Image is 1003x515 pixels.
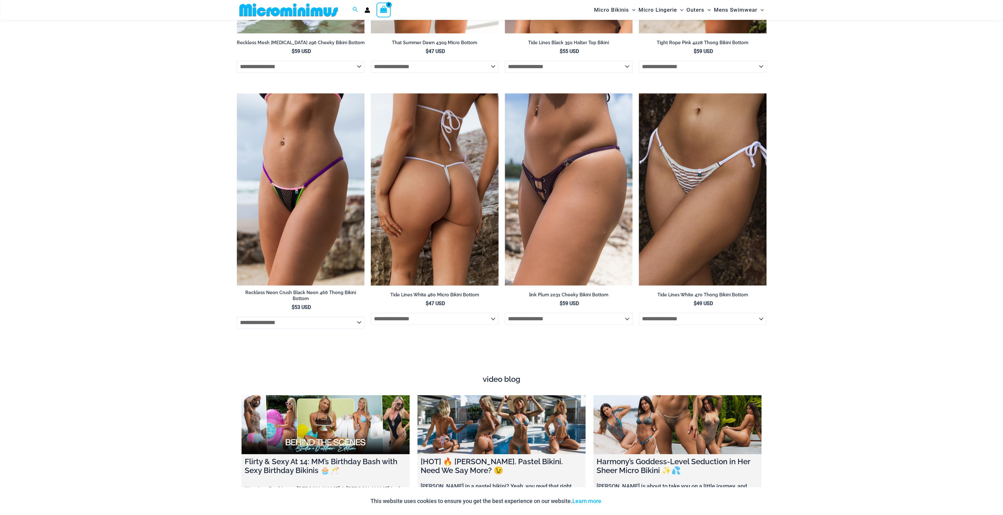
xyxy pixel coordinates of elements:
[371,292,499,298] h2: Tide Lines White 480 Micro Bikini Bottom
[292,304,311,310] bdi: 53 USD
[714,2,757,18] span: Mens Swimwear
[371,40,499,46] h2: That Summer Dawn 4309 Micro Bottom
[560,48,563,54] span: $
[560,300,579,306] bdi: 59 USD
[592,1,767,19] nav: Site Navigation
[639,93,767,285] a: Tide Lines White 470 Thong 01Tide Lines White 470 Thong 02Tide Lines White 470 Thong 02
[371,292,499,300] a: Tide Lines White 480 Micro Bikini Bottom
[292,304,294,310] span: $
[694,48,697,54] span: $
[694,48,713,54] bdi: 59 USD
[639,40,767,46] h2: Tight Rope Pink 4228 Thong Bikini Bottom
[371,93,499,285] img: Tide Lines White 480 Micro 02
[694,300,713,306] bdi: 49 USD
[371,40,499,48] a: That Summer Dawn 4309 Micro Bottom
[237,93,364,285] img: Reckless Neon Crush Black Neon 466 Thong 01
[606,494,633,509] button: Accept
[629,2,635,18] span: Menu Toggle
[639,292,767,298] h2: Tide Lines White 470 Thong Bikini Bottom
[677,2,683,18] span: Menu Toggle
[639,93,767,285] img: Tide Lines White 470 Thong 01
[426,300,445,306] bdi: 47 USD
[376,3,391,17] a: View Shopping Cart, empty
[597,457,758,476] h4: Harmony’s Goddess-Level Seduction in Her Sheer Micro Bikini ✨💦
[505,93,633,285] img: Link Plum 2031 Cheeky 03
[572,498,601,504] a: Learn more
[592,2,637,18] a: Micro BikinisMenu ToggleMenu Toggle
[364,7,370,13] a: Account icon link
[694,300,697,306] span: $
[371,93,499,285] a: Tide Lines White 480 Micro 01Tide Lines White 480 Micro 02Tide Lines White 480 Micro 02
[292,48,294,54] span: $
[594,2,629,18] span: Micro Bikinis
[505,40,633,48] a: Tide Lines Black 350 Halter Top Bikini
[237,40,364,46] h2: Reckless Mesh [MEDICAL_DATA] 296 Cheeky Bikini Bottom
[637,2,685,18] a: Micro LingerieMenu ToggleMenu Toggle
[639,292,767,300] a: Tide Lines White 470 Thong Bikini Bottom
[704,2,711,18] span: Menu Toggle
[242,375,762,384] h4: video blog
[237,290,364,301] h2: Reckless Neon Crush Black Neon 466 Thong Bikini Bottom
[245,457,406,476] h4: Flirty & Sexy At 14: MM’s Birthday Bash with Sexy Birthday Bikinis 🧁🥂
[421,457,582,476] h4: [HOT] 🔥 [PERSON_NAME]. Pastel Bikini. Need We Say More? 😉
[237,93,364,285] a: Reckless Neon Crush Black Neon 466 Thong 01Reckless Neon Crush Black Neon 466 Thong 03Reckless Ne...
[237,40,364,48] a: Reckless Mesh [MEDICAL_DATA] 296 Cheeky Bikini Bottom
[639,2,677,18] span: Micro Lingerie
[712,2,765,18] a: Mens SwimwearMenu ToggleMenu Toggle
[237,3,341,17] img: MM SHOP LOGO FLAT
[639,40,767,48] a: Tight Rope Pink 4228 Thong Bikini Bottom
[686,2,704,18] span: Outers
[560,48,579,54] bdi: 55 USD
[560,300,563,306] span: $
[426,300,429,306] span: $
[757,2,764,18] span: Menu Toggle
[353,6,358,14] a: Search icon link
[505,292,633,298] h2: link Plum 2031 Cheeky Bikini Bottom
[505,40,633,46] h2: Tide Lines Black 350 Halter Top Bikini
[505,93,633,285] a: Link Plum 2031 Cheeky 03Link Plum 2031 Cheeky 04Link Plum 2031 Cheeky 04
[237,290,364,304] a: Reckless Neon Crush Black Neon 466 Thong Bikini Bottom
[426,48,445,54] bdi: 47 USD
[505,292,633,300] a: link Plum 2031 Cheeky Bikini Bottom
[370,496,601,506] p: This website uses cookies to ensure you get the best experience on our website.
[426,48,429,54] span: $
[685,2,712,18] a: OutersMenu ToggleMenu Toggle
[292,48,311,54] bdi: 59 USD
